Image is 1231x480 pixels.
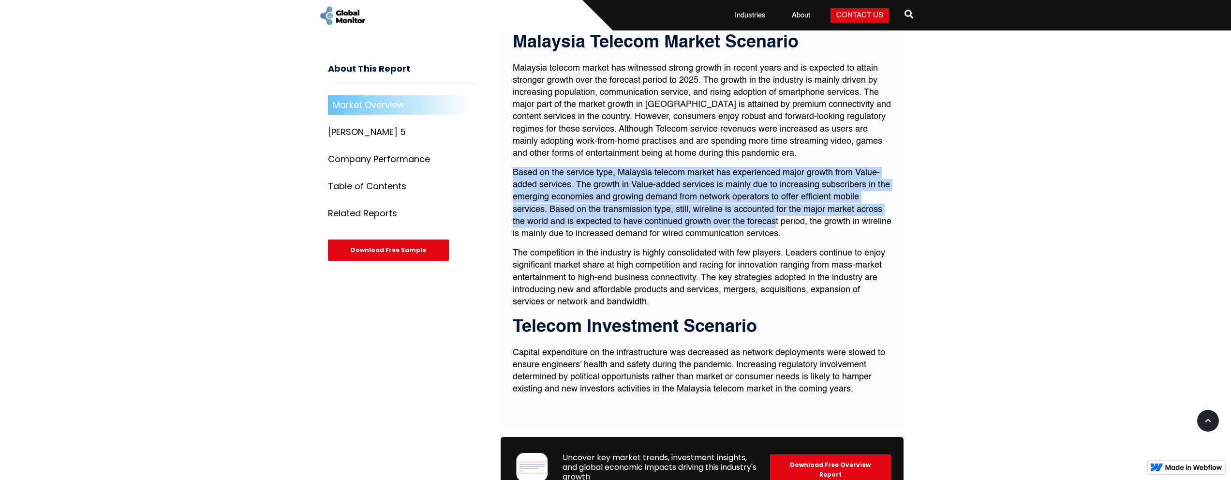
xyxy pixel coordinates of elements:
p: Malaysia telecom market has witnessed strong growth in recent years and is expected to attain str... [513,62,891,160]
div: Table of Contents [328,181,406,191]
div: Company Performance [328,154,430,164]
div: Domain Overview [39,57,87,63]
a: Table of Contents [328,177,477,196]
div: Domain: [DOMAIN_NAME] [25,25,106,33]
a: [PERSON_NAME] 5 [328,122,477,142]
div: v 4.0.25 [27,15,47,23]
h3: Malaysia Telecom Market Scenario [513,33,891,53]
h3: About This Report [328,64,477,84]
a: Related Reports [328,204,477,223]
div: Keywords by Traffic [108,57,160,63]
a: Contact Us [831,8,889,23]
img: logo_orange.svg [15,15,23,23]
p: Capital expenditure on the infrastructure was decreased as network deployments were slowed to ens... [513,347,891,396]
img: website_grey.svg [15,25,23,33]
a: Market Overview [328,95,477,115]
div: [PERSON_NAME] 5 [328,127,406,137]
a: Company Performance [328,150,477,169]
img: Made in Webflow [1165,465,1222,470]
p: Based on the service type, Malaysia telecom market has experienced major growth from Value-added ... [513,167,891,240]
p: The competition in the industry is highly consolidated with few players. Leaders continue to enjo... [513,247,891,308]
img: tab_keywords_by_traffic_grey.svg [98,56,105,64]
h3: Telecom Investment Scenario [513,318,891,337]
a: home [318,5,367,27]
span:  [905,7,913,21]
div: Download Free Sample [328,240,449,261]
a:  [905,6,913,25]
div: Market Overview [333,100,404,110]
a: Industries [729,11,771,20]
div: Related Reports [328,209,397,218]
a: About [786,11,816,20]
img: tab_domain_overview_orange.svg [28,56,36,64]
